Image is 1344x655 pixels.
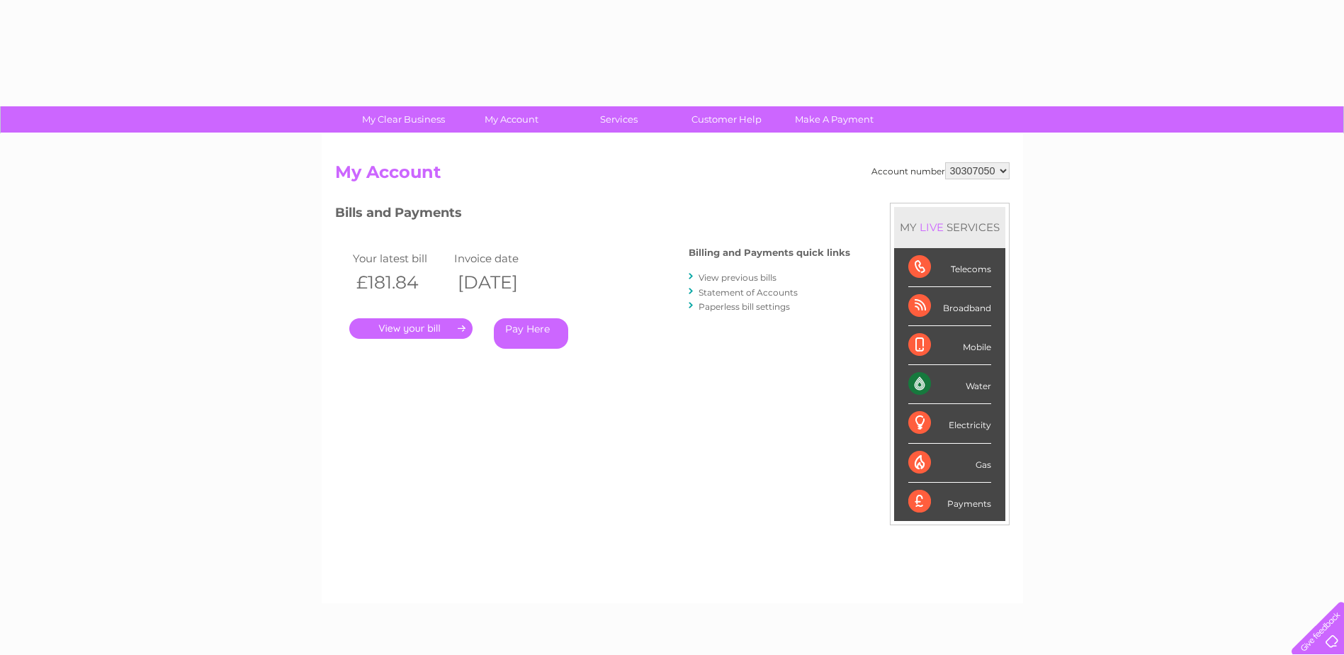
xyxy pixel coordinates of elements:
[349,318,473,339] a: .
[908,483,991,521] div: Payments
[908,444,991,483] div: Gas
[917,220,947,234] div: LIVE
[908,248,991,287] div: Telecoms
[699,272,777,283] a: View previous bills
[451,268,553,297] th: [DATE]
[668,106,785,133] a: Customer Help
[335,203,850,228] h3: Bills and Payments
[908,326,991,365] div: Mobile
[349,249,451,268] td: Your latest bill
[699,301,790,312] a: Paperless bill settings
[560,106,677,133] a: Services
[776,106,893,133] a: Make A Payment
[871,162,1010,179] div: Account number
[894,207,1005,247] div: MY SERVICES
[908,404,991,443] div: Electricity
[451,249,553,268] td: Invoice date
[908,287,991,326] div: Broadband
[335,162,1010,189] h2: My Account
[689,247,850,258] h4: Billing and Payments quick links
[494,318,568,349] a: Pay Here
[349,268,451,297] th: £181.84
[345,106,462,133] a: My Clear Business
[908,365,991,404] div: Water
[453,106,570,133] a: My Account
[699,287,798,298] a: Statement of Accounts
